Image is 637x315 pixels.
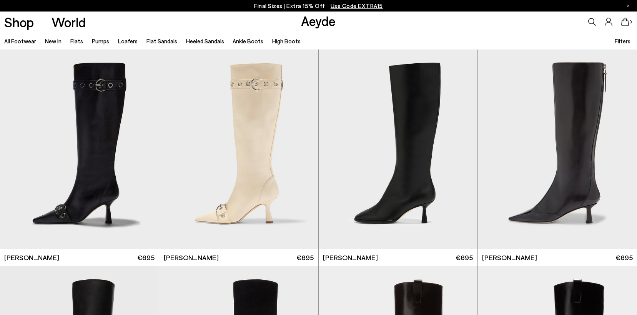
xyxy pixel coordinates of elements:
span: €695 [456,253,473,262]
a: Flats [70,38,83,45]
a: World [52,15,86,29]
a: Flat Sandals [146,38,177,45]
a: [PERSON_NAME] €695 [159,249,318,266]
p: Final Sizes | Extra 15% Off [254,1,383,11]
a: Ankle Boots [233,38,263,45]
img: Vivian Eyelet High Boots [159,49,318,249]
span: Filters [615,38,630,45]
img: Alexis Dual-Tone High Boots [478,49,637,249]
a: High Boots [272,38,301,45]
span: 0 [629,20,633,24]
a: [PERSON_NAME] €695 [478,249,637,266]
a: Heeled Sandals [186,38,224,45]
a: Aeyde [301,13,336,29]
a: All Footwear [4,38,36,45]
a: 0 [621,18,629,26]
a: New In [45,38,62,45]
span: [PERSON_NAME] [323,253,378,262]
span: €695 [296,253,314,262]
a: Loafers [118,38,138,45]
a: Pumps [92,38,109,45]
span: Navigate to /collections/ss25-final-sizes [331,2,383,9]
span: €695 [137,253,155,262]
span: [PERSON_NAME] [482,253,537,262]
span: [PERSON_NAME] [4,253,59,262]
a: [PERSON_NAME] €695 [319,249,477,266]
span: €695 [615,253,633,262]
img: Catherine High Sock Boots [319,49,477,249]
a: Shop [4,15,34,29]
span: [PERSON_NAME] [164,253,219,262]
